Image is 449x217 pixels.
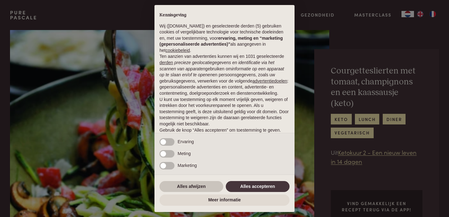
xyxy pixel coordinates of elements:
[178,139,194,144] span: Ervaring
[165,48,190,53] a: cookiebeleid
[226,181,290,192] button: Alles accepteren
[159,23,290,54] p: Wij ([DOMAIN_NAME]) en geselecteerde derden (5) gebruiken cookies of vergelijkbare technologie vo...
[159,13,290,18] h2: Kennisgeving
[159,181,223,192] button: Alles afwijzen
[178,151,191,156] span: Meting
[159,66,284,78] em: informatie op een apparaat op te slaan en/of te openen
[159,53,290,96] p: Ten aanzien van advertenties kunnen wij en 1031 geselecteerde gebruiken om en persoonsgegevens, z...
[159,60,173,66] button: derden
[252,78,287,84] button: advertentiedoelen
[159,127,290,146] p: Gebruik de knop “Alles accepteren” om toestemming te geven. Gebruik de knop “Alles afwijzen” om d...
[159,36,283,47] strong: ervaring, meting en “marketing (gepersonaliseerde advertenties)”
[159,60,274,71] em: precieze geolocatiegegevens en identificatie via het scannen van apparaten
[178,163,197,168] span: Marketing
[159,97,290,127] p: U kunt uw toestemming op elk moment vrijelijk geven, weigeren of intrekken door het voorkeurenpan...
[159,194,290,206] button: Meer informatie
